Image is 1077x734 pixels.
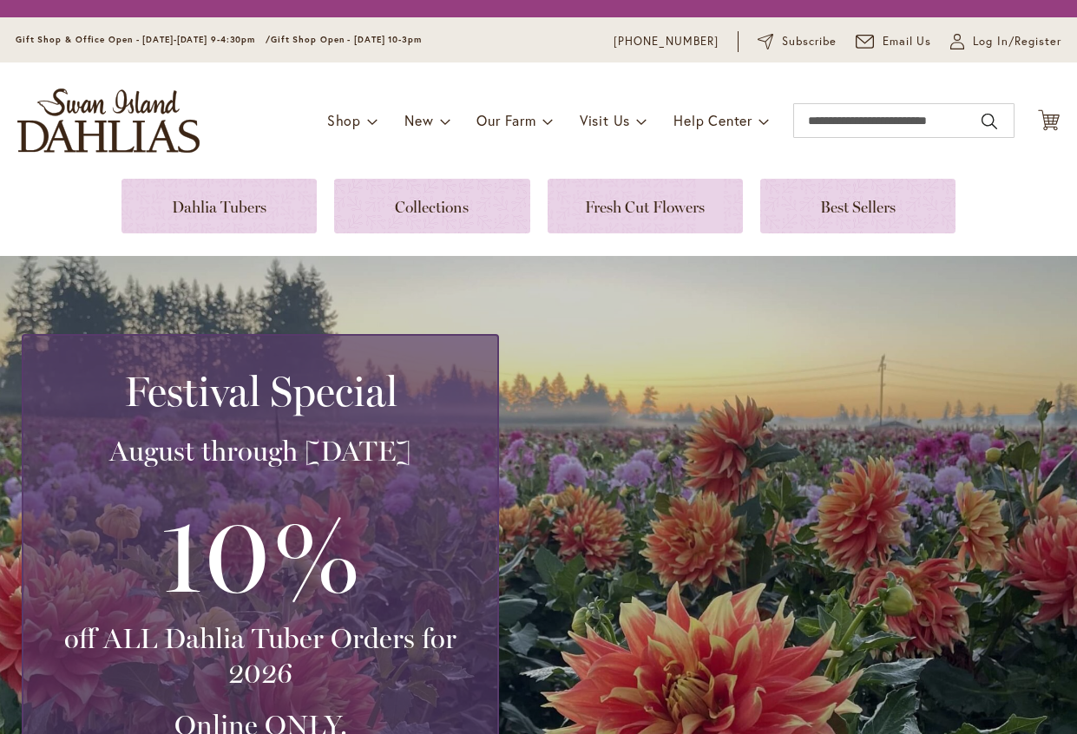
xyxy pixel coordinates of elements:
[883,33,932,50] span: Email Us
[950,33,1061,50] a: Log In/Register
[782,33,837,50] span: Subscribe
[973,33,1061,50] span: Log In/Register
[580,111,630,129] span: Visit Us
[271,34,422,45] span: Gift Shop Open - [DATE] 10-3pm
[16,34,271,45] span: Gift Shop & Office Open - [DATE]-[DATE] 9-4:30pm /
[404,111,433,129] span: New
[758,33,837,50] a: Subscribe
[856,33,932,50] a: Email Us
[673,111,752,129] span: Help Center
[327,111,361,129] span: Shop
[44,434,476,469] h3: August through [DATE]
[17,88,200,153] a: store logo
[614,33,719,50] a: [PHONE_NUMBER]
[44,367,476,416] h2: Festival Special
[44,486,476,621] h3: 10%
[476,111,535,129] span: Our Farm
[44,621,476,691] h3: off ALL Dahlia Tuber Orders for 2026
[982,108,997,135] button: Search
